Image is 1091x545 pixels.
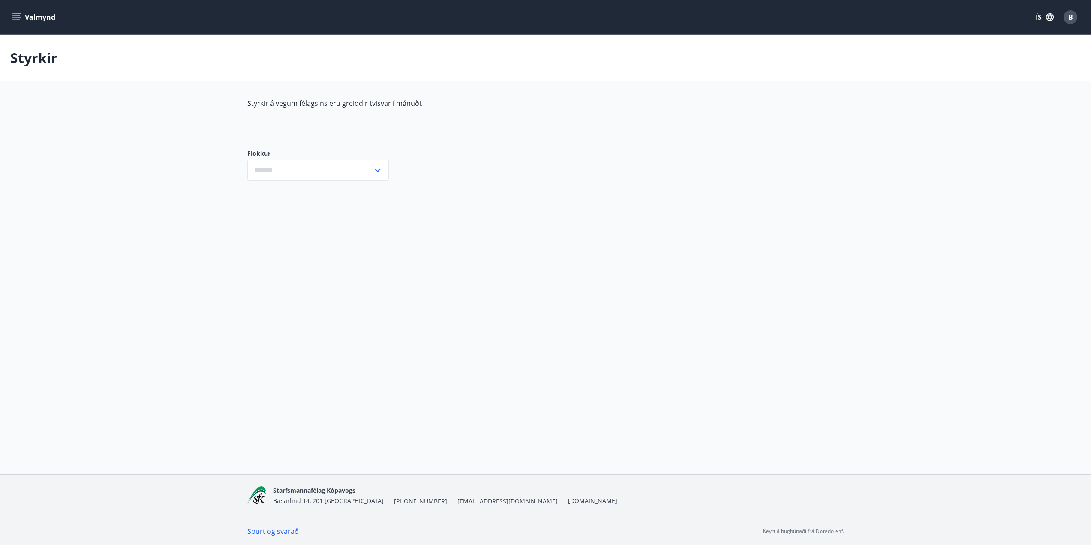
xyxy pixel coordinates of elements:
a: [DOMAIN_NAME] [568,497,617,505]
p: Styrkir á vegum félagsins eru greiddir tvisvar í mánuði. [247,99,652,108]
span: [PHONE_NUMBER] [394,497,447,506]
span: Starfsmannafélag Kópavogs [273,486,355,494]
label: Flokkur [247,149,389,158]
img: x5MjQkxwhnYn6YREZUTEa9Q4KsBUeQdWGts9Dj4O.png [247,486,267,505]
p: Keyrt á hugbúnaði frá Dorado ehf. [763,527,844,535]
a: Spurt og svarað [247,527,299,536]
p: Styrkir [10,48,57,67]
button: menu [10,9,59,25]
button: ÍS [1031,9,1058,25]
span: Bæjarlind 14, 201 [GEOGRAPHIC_DATA] [273,497,384,505]
span: [EMAIL_ADDRESS][DOMAIN_NAME] [457,497,558,506]
span: B [1068,12,1073,22]
button: B [1060,7,1081,27]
